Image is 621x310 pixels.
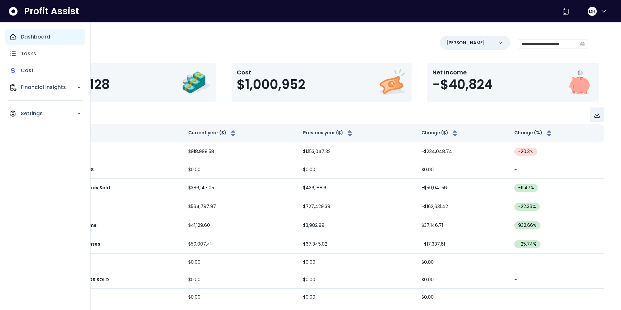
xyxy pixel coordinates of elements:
[183,271,298,289] td: $0.00
[432,68,493,77] p: Net Income
[416,235,509,254] td: -$17,337.61
[580,42,585,46] svg: calendar
[237,68,305,77] p: Cost
[24,6,79,17] span: Profit Assist
[514,129,553,137] button: Change (%)
[509,161,605,179] td: -
[416,142,509,161] td: -$234,048.74
[183,289,298,306] td: $0.00
[237,77,305,92] span: $1,000,952
[298,197,416,216] td: $727,429.39
[183,161,298,179] td: $0.00
[21,67,34,74] p: Cost
[21,83,77,91] p: Financial Insights
[509,254,605,271] td: -
[298,235,416,254] td: $67,345.02
[183,254,298,271] td: $0.00
[298,161,416,179] td: $0.00
[565,68,594,97] img: Net Income
[298,271,416,289] td: $0.00
[182,68,211,97] img: Revenue
[377,68,407,97] img: Cost
[518,184,534,191] span: -11.47 %
[188,129,237,137] button: Current year ($)
[416,289,509,306] td: $0.00
[298,289,416,306] td: $0.00
[21,110,77,117] p: Settings
[416,216,509,235] td: $37,146.71
[298,142,416,161] td: $1,153,047.32
[421,129,459,137] button: Change ($)
[183,197,298,216] td: $564,797.97
[21,50,36,58] p: Tasks
[21,33,50,41] p: Dashboard
[518,241,537,248] span: -25.74 %
[509,289,605,306] td: -
[509,271,605,289] td: -
[416,254,509,271] td: $0.00
[432,77,493,92] span: -$40,824
[590,107,604,122] button: Download
[183,216,298,235] td: $41,129.60
[298,254,416,271] td: $0.00
[518,148,533,155] span: -20.3 %
[446,39,485,46] p: [PERSON_NAME]
[416,271,509,289] td: $0.00
[416,179,509,197] td: -$50,041.56
[416,161,509,179] td: $0.00
[183,235,298,254] td: $50,007.41
[518,203,536,210] span: -22.36 %
[518,222,537,229] span: 932.66 %
[589,8,595,15] span: DH
[416,197,509,216] td: -$162,631.42
[303,129,354,137] button: Previous year ($)
[183,179,298,197] td: $386,147.05
[183,142,298,161] td: $918,998.58
[298,179,416,197] td: $436,188.61
[298,216,416,235] td: $3,982.89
